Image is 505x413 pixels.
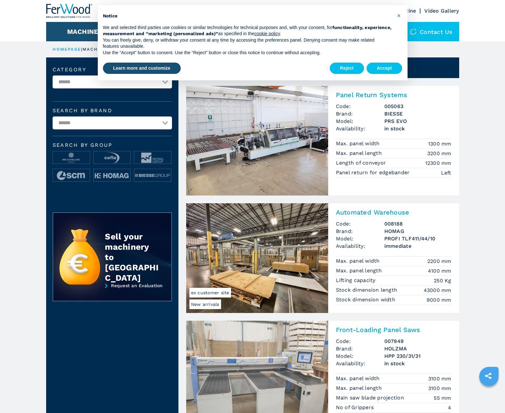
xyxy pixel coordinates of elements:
[134,169,171,182] img: image
[336,326,451,334] h2: Front-Loading Panel Saws
[103,37,392,50] p: You can freely give, deny, or withdraw your consent at any time by accessing the preferences pane...
[427,150,451,157] em: 3200 mm
[336,277,377,284] p: Lifting capacity
[480,368,496,384] a: sharethis
[53,67,172,72] label: Category
[384,220,451,227] h3: 008188
[336,125,384,132] span: Availability:
[336,227,384,235] span: Brand:
[186,86,459,196] a: Panel Return Systems BIESSE PRS EVOPanel Return SystemsCode:005063Brand:BIESSEModel:PRS EVOAvaila...
[186,203,328,313] img: Automated Warehouse HOMAG PROFI TLF411/44/10
[404,22,459,41] div: Contact us
[336,267,384,274] p: Max. panel length
[336,394,406,401] p: Main saw blade projection
[105,231,158,283] div: Sell your machinery to [GEOGRAPHIC_DATA]
[46,4,93,18] img: Ferwood
[448,404,451,411] em: 4
[424,287,451,294] em: 43000 mm
[336,296,397,303] p: Stock dimension width
[336,287,399,294] p: Stock dimension length
[336,360,384,367] span: Availability:
[103,25,392,36] strong: functionality, experience, measurement and “marketing (personalized ads)”
[103,63,181,74] button: Learn more and customize
[134,151,171,164] img: image
[53,283,172,306] a: Request an Evaluation
[428,267,451,275] em: 4100 mm
[336,220,384,227] span: Code:
[425,159,451,167] em: 12300 mm
[53,108,172,113] label: Search by brand
[427,257,451,265] em: 2200 mm
[53,169,90,182] img: image
[336,169,411,176] p: Panel return for edgebander
[53,47,81,52] a: HOMEPAGE
[330,63,364,74] button: Reject
[428,375,451,382] em: 3100 mm
[410,28,417,35] img: Contact us
[336,103,384,110] span: Code:
[103,13,392,19] h2: Notice
[384,103,451,110] h3: 005063
[384,352,451,360] h3: HPP 230/31/31
[336,91,451,99] h2: Panel Return Systems
[336,159,388,166] p: Length of conveyor
[367,63,402,74] button: Accept
[434,394,451,402] em: 55 mm
[336,150,384,157] p: Max. panel length
[384,110,451,117] h3: BIESSE
[94,151,130,164] img: image
[81,47,82,52] span: |
[384,360,451,367] span: in stock
[424,8,459,14] a: Video Gallery
[336,345,384,352] span: Brand:
[103,50,392,56] p: Use the “Accept” button to consent. Use the “Reject” button or close this notice to continue with...
[186,203,459,313] a: Automated Warehouse HOMAG PROFI TLF411/44/10New arrivalsex customer siteAutomated WarehouseCode:0...
[441,169,451,176] em: Left
[384,242,451,250] span: immediate
[397,12,401,19] span: ×
[53,151,90,164] img: image
[189,299,221,309] span: New arrivals
[384,117,451,125] h3: PRS EVO
[254,31,280,36] a: cookie policy
[336,242,384,250] span: Availability:
[336,257,381,265] p: Max. panel width
[94,169,130,182] img: image
[103,25,392,37] p: We and selected third parties use cookies or similar technologies for technical purposes and, wit...
[336,110,384,117] span: Brand:
[384,227,451,235] h3: HOMAG
[53,143,172,148] span: Search by group
[384,345,451,352] h3: HOLZMA
[336,352,384,360] span: Model:
[384,337,451,345] h3: 007949
[427,296,451,304] em: 9000 mm
[336,140,381,147] p: Max. panel width
[336,337,384,345] span: Code:
[478,384,500,408] iframe: Chat
[336,117,384,125] span: Model:
[394,10,404,21] button: Close this notice
[336,235,384,242] span: Model:
[434,277,451,284] em: 250 Kg
[336,208,451,216] h2: Automated Warehouse
[67,28,103,35] button: Machines
[336,375,381,382] p: Max. panel width
[428,385,451,392] em: 3100 mm
[428,140,451,147] em: 1300 mm
[384,235,451,242] h3: PROFI TLF411/44/10
[189,288,231,297] span: ex customer site
[336,404,376,411] p: No of Grippers
[186,86,328,196] img: Panel Return Systems BIESSE PRS EVO
[336,385,384,392] p: Max. panel length
[384,125,451,132] span: in stock
[83,46,110,52] p: machines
